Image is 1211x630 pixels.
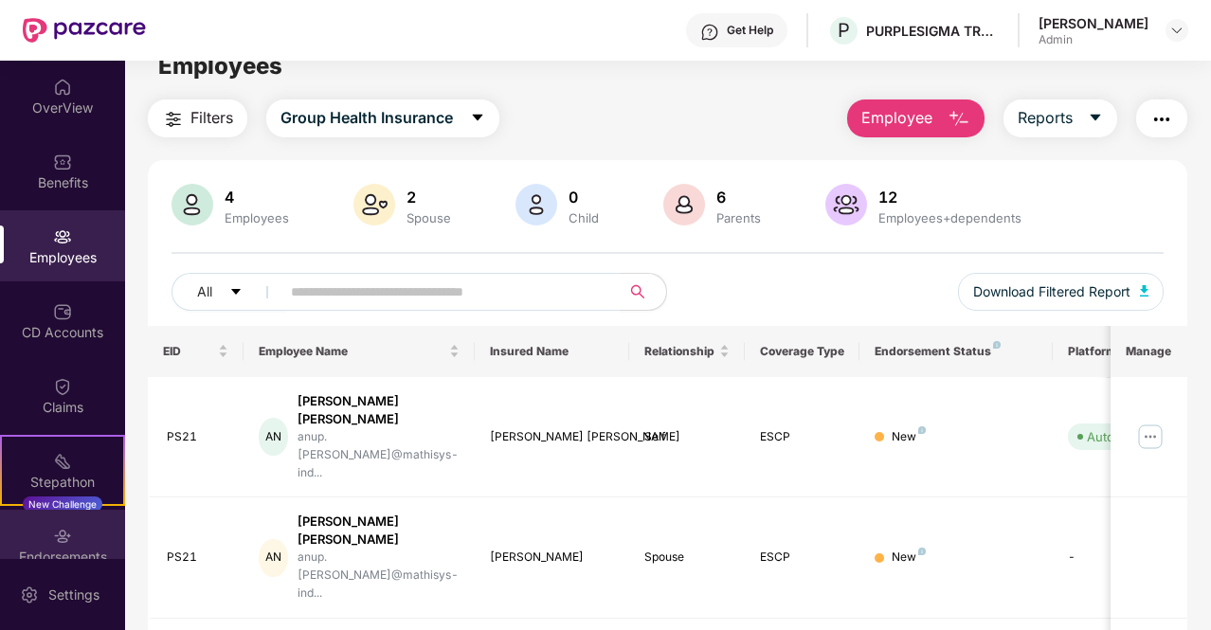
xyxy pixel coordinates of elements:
[700,23,719,42] img: svg+xml;base64,PHN2ZyBpZD0iSGVscC0zMngzMiIgeG1sbnM9Imh0dHA6Ly93d3cudzMub3JnLzIwMDAvc3ZnIiB3aWR0aD...
[2,473,123,492] div: Stepathon
[190,106,233,130] span: Filters
[280,106,453,130] span: Group Health Insurance
[221,188,293,207] div: 4
[663,184,705,225] img: svg+xml;base64,PHN2ZyB4bWxucz0iaHR0cDovL3d3dy53My5vcmcvMjAwMC9zdmciIHhtbG5zOnhsaW5rPSJodHRwOi8vd3...
[43,585,105,604] div: Settings
[629,326,745,377] th: Relationship
[1039,32,1148,47] div: Admin
[892,428,926,446] div: New
[167,428,229,446] div: PS21
[197,281,212,302] span: All
[861,106,932,130] span: Employee
[53,527,72,546] img: svg+xml;base64,PHN2ZyBpZD0iRW5kb3JzZW1lbnRzIiB4bWxucz0iaHR0cDovL3d3dy53My5vcmcvMjAwMC9zdmciIHdpZH...
[1003,99,1117,137] button: Reportscaret-down
[838,19,850,42] span: P
[53,302,72,321] img: svg+xml;base64,PHN2ZyBpZD0iQ0RfQWNjb3VudHMiIGRhdGEtbmFtZT0iQ0QgQWNjb3VudHMiIHhtbG5zPSJodHRwOi8vd3...
[1140,285,1149,297] img: svg+xml;base64,PHN2ZyB4bWxucz0iaHR0cDovL3d3dy53My5vcmcvMjAwMC9zdmciIHhtbG5zOnhsaW5rPSJodHRwOi8vd3...
[760,428,845,446] div: ESCP
[172,273,287,311] button: Allcaret-down
[1169,23,1184,38] img: svg+xml;base64,PHN2ZyBpZD0iRHJvcGRvd24tMzJ4MzIiIHhtbG5zPSJodHRwOi8vd3d3LnczLm9yZy8yMDAwL3N2ZyIgd2...
[1087,427,1163,446] div: Auto Verified
[163,344,215,359] span: EID
[221,210,293,225] div: Employees
[875,188,1025,207] div: 12
[948,108,970,131] img: svg+xml;base64,PHN2ZyB4bWxucz0iaHR0cDovL3d3dy53My5vcmcvMjAwMC9zdmciIHhtbG5zOnhsaW5rPSJodHRwOi8vd3...
[353,184,395,225] img: svg+xml;base64,PHN2ZyB4bWxucz0iaHR0cDovL3d3dy53My5vcmcvMjAwMC9zdmciIHhtbG5zOnhsaW5rPSJodHRwOi8vd3...
[1088,110,1103,127] span: caret-down
[847,99,985,137] button: Employee
[244,326,475,377] th: Employee Name
[866,22,999,40] div: PURPLESIGMA TRADING LLP
[172,184,213,225] img: svg+xml;base64,PHN2ZyB4bWxucz0iaHR0cDovL3d3dy53My5vcmcvMjAwMC9zdmciIHhtbG5zOnhsaW5rPSJodHRwOi8vd3...
[475,326,629,377] th: Insured Name
[403,210,455,225] div: Spouse
[403,188,455,207] div: 2
[259,539,287,577] div: AN
[229,285,243,300] span: caret-down
[53,452,72,471] img: svg+xml;base64,PHN2ZyB4bWxucz0iaHR0cDovL3d3dy53My5vcmcvMjAwMC9zdmciIHdpZHRoPSIyMSIgaGVpZ2h0PSIyMC...
[892,549,926,567] div: New
[53,78,72,97] img: svg+xml;base64,PHN2ZyBpZD0iSG9tZSIgeG1sbnM9Imh0dHA6Ly93d3cudzMub3JnLzIwMDAvc3ZnIiB3aWR0aD0iMjAiIG...
[727,23,773,38] div: Get Help
[565,188,603,207] div: 0
[148,99,247,137] button: Filters
[993,341,1001,349] img: svg+xml;base64,PHN2ZyB4bWxucz0iaHR0cDovL3d3dy53My5vcmcvMjAwMC9zdmciIHdpZHRoPSI4IiBoZWlnaHQ9IjgiIH...
[565,210,603,225] div: Child
[298,549,461,603] div: anup.[PERSON_NAME]@mathisys-ind...
[1135,422,1166,452] img: manageButton
[918,548,926,555] img: svg+xml;base64,PHN2ZyB4bWxucz0iaHR0cDovL3d3dy53My5vcmcvMjAwMC9zdmciIHdpZHRoPSI4IiBoZWlnaHQ9IjgiIH...
[298,513,461,549] div: [PERSON_NAME] [PERSON_NAME]
[1053,497,1187,619] td: -
[148,326,244,377] th: EID
[958,273,1165,311] button: Download Filtered Report
[490,428,614,446] div: [PERSON_NAME] [PERSON_NAME]
[259,344,445,359] span: Employee Name
[259,418,287,456] div: AN
[745,326,860,377] th: Coverage Type
[713,188,765,207] div: 6
[620,273,667,311] button: search
[490,549,614,567] div: [PERSON_NAME]
[158,52,282,80] span: Employees
[53,153,72,171] img: svg+xml;base64,PHN2ZyBpZD0iQmVuZWZpdHMiIHhtbG5zPSJodHRwOi8vd3d3LnczLm9yZy8yMDAwL3N2ZyIgd2lkdGg9Ij...
[515,184,557,225] img: svg+xml;base64,PHN2ZyB4bWxucz0iaHR0cDovL3d3dy53My5vcmcvMjAwMC9zdmciIHhtbG5zOnhsaW5rPSJodHRwOi8vd3...
[1111,326,1187,377] th: Manage
[620,284,657,299] span: search
[162,108,185,131] img: svg+xml;base64,PHN2ZyB4bWxucz0iaHR0cDovL3d3dy53My5vcmcvMjAwMC9zdmciIHdpZHRoPSIyNCIgaGVpZ2h0PSIyNC...
[973,281,1130,302] span: Download Filtered Report
[1068,344,1172,359] div: Platform Status
[53,377,72,396] img: svg+xml;base64,PHN2ZyBpZD0iQ2xhaW0iIHhtbG5zPSJodHRwOi8vd3d3LnczLm9yZy8yMDAwL3N2ZyIgd2lkdGg9IjIwIi...
[875,210,1025,225] div: Employees+dependents
[1150,108,1173,131] img: svg+xml;base64,PHN2ZyB4bWxucz0iaHR0cDovL3d3dy53My5vcmcvMjAwMC9zdmciIHdpZHRoPSIyNCIgaGVpZ2h0PSIyNC...
[53,227,72,246] img: svg+xml;base64,PHN2ZyBpZD0iRW1wbG95ZWVzIiB4bWxucz0iaHR0cDovL3d3dy53My5vcmcvMjAwMC9zdmciIHdpZHRoPS...
[23,18,146,43] img: New Pazcare Logo
[825,184,867,225] img: svg+xml;base64,PHN2ZyB4bWxucz0iaHR0cDovL3d3dy53My5vcmcvMjAwMC9zdmciIHhtbG5zOnhsaW5rPSJodHRwOi8vd3...
[644,428,730,446] div: Self
[470,110,485,127] span: caret-down
[20,585,39,604] img: svg+xml;base64,PHN2ZyBpZD0iU2V0dGluZy0yMHgyMCIgeG1sbnM9Imh0dHA6Ly93d3cudzMub3JnLzIwMDAvc3ZnIiB3aW...
[875,344,1037,359] div: Endorsement Status
[298,428,461,482] div: anup.[PERSON_NAME]@mathisys-ind...
[1039,14,1148,32] div: [PERSON_NAME]
[713,210,765,225] div: Parents
[23,496,102,512] div: New Challenge
[1018,106,1073,130] span: Reports
[918,426,926,434] img: svg+xml;base64,PHN2ZyB4bWxucz0iaHR0cDovL3d3dy53My5vcmcvMjAwMC9zdmciIHdpZHRoPSI4IiBoZWlnaHQ9IjgiIH...
[266,99,499,137] button: Group Health Insurancecaret-down
[760,549,845,567] div: ESCP
[644,344,715,359] span: Relationship
[298,392,461,428] div: [PERSON_NAME] [PERSON_NAME]
[167,549,229,567] div: PS21
[644,549,730,567] div: Spouse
